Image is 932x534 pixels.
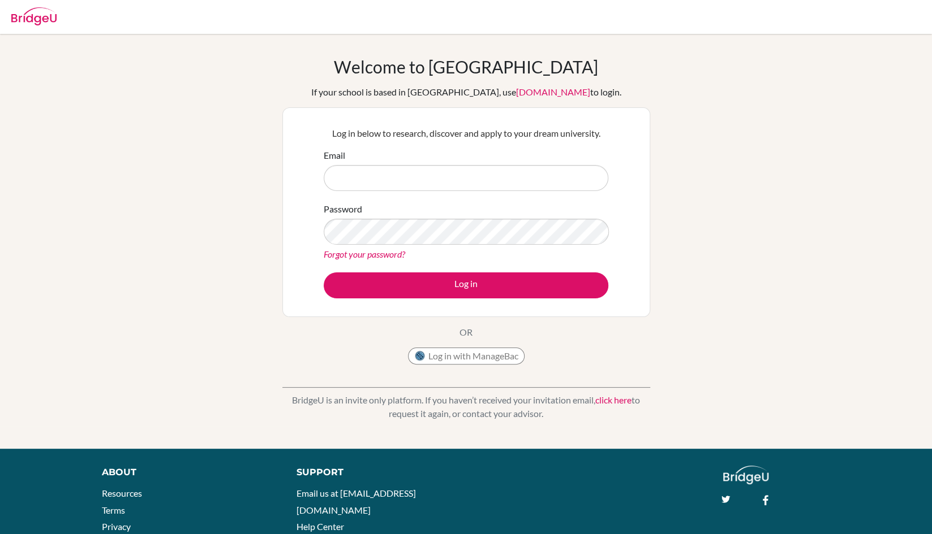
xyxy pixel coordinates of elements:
[102,521,131,532] a: Privacy
[408,348,525,364] button: Log in with ManageBac
[723,466,769,484] img: logo_white@2x-f4f0deed5e89b7ecb1c2cc34c3e3d731f90f0f143d5ea2071677605dd97b5244.png
[102,466,271,479] div: About
[297,521,344,532] a: Help Center
[516,86,590,97] a: [DOMAIN_NAME]
[324,149,345,162] label: Email
[297,466,454,479] div: Support
[297,488,416,515] a: Email us at [EMAIL_ADDRESS][DOMAIN_NAME]
[102,488,142,498] a: Resources
[311,85,621,99] div: If your school is based in [GEOGRAPHIC_DATA], use to login.
[102,505,125,515] a: Terms
[324,127,608,140] p: Log in below to research, discover and apply to your dream university.
[282,393,650,420] p: BridgeU is an invite only platform. If you haven’t received your invitation email, to request it ...
[324,202,362,216] label: Password
[324,249,405,259] a: Forgot your password?
[334,57,598,77] h1: Welcome to [GEOGRAPHIC_DATA]
[324,272,608,298] button: Log in
[595,394,632,405] a: click here
[11,7,57,25] img: Bridge-U
[459,325,473,339] p: OR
